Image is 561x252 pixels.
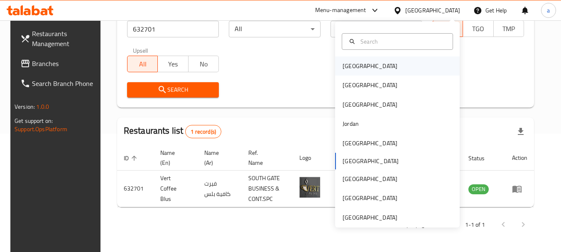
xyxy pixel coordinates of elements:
[343,213,397,222] div: [GEOGRAPHIC_DATA]
[134,85,212,95] span: Search
[185,125,221,138] div: Total records count
[343,139,397,148] div: [GEOGRAPHIC_DATA]
[547,6,550,15] span: a
[127,56,158,72] button: All
[14,54,104,73] a: Branches
[343,174,397,183] div: [GEOGRAPHIC_DATA]
[343,119,359,128] div: Jordan
[117,171,154,207] td: 632701
[343,81,397,90] div: [GEOGRAPHIC_DATA]
[343,100,397,109] div: [GEOGRAPHIC_DATA]
[198,171,242,207] td: فيرت كافية بلس
[127,82,219,98] button: Search
[15,124,67,135] a: Support.OpsPlatform
[154,171,198,207] td: Vert Coffee Blus
[343,193,397,203] div: [GEOGRAPHIC_DATA]
[229,21,321,37] div: All
[248,148,283,168] span: Ref. Name
[14,24,104,54] a: Restaurants Management
[15,115,53,126] span: Get support on:
[204,148,232,168] span: Name (Ar)
[188,56,219,72] button: No
[124,125,221,138] h2: Restaurants list
[117,145,534,207] table: enhanced table
[343,61,397,71] div: [GEOGRAPHIC_DATA]
[127,21,219,37] input: Search for restaurant name or ID..
[186,128,221,136] span: 1 record(s)
[468,184,489,194] span: OPEN
[315,5,366,15] div: Menu-management
[330,171,359,207] td: 1
[466,23,490,35] span: TGO
[14,73,104,93] a: Search Branch Phone
[32,78,98,88] span: Search Branch Phone
[161,58,185,70] span: Yes
[157,56,188,72] button: Yes
[36,101,49,112] span: 1.0.0
[15,101,35,112] span: Version:
[493,20,524,37] button: TMP
[131,58,154,70] span: All
[293,145,330,171] th: Logo
[497,23,521,35] span: TMP
[192,58,216,70] span: No
[357,37,448,46] input: Search
[133,47,148,53] label: Upsell
[242,171,293,207] td: SOUTH GATE BUSINESS & CONT.SPC
[124,153,140,163] span: ID
[511,122,531,142] div: Export file
[512,184,527,194] div: Menu
[465,220,485,230] p: 1-1 of 1
[405,6,460,15] div: [GEOGRAPHIC_DATA]
[330,145,359,171] th: Branches
[32,29,98,49] span: Restaurants Management
[331,21,422,37] div: All
[505,145,534,171] th: Action
[391,220,429,230] p: Rows per page:
[32,59,98,69] span: Branches
[160,148,188,168] span: Name (En)
[468,153,495,163] span: Status
[299,177,320,198] img: Vert Coffee Blus
[463,20,493,37] button: TGO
